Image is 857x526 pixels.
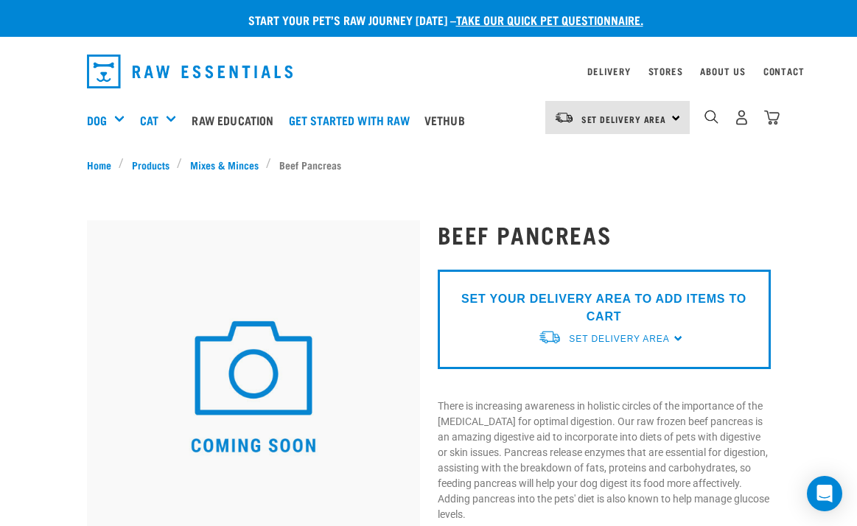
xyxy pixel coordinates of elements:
img: Raw Essentials Logo [87,55,293,88]
a: Vethub [421,91,476,150]
a: take our quick pet questionnaire. [456,16,643,23]
a: About Us [700,69,745,74]
div: Open Intercom Messenger [807,476,842,511]
span: Set Delivery Area [581,116,667,122]
img: home-icon@2x.png [764,110,780,125]
img: van-moving.png [554,111,574,125]
a: Home [87,157,119,172]
a: Get started with Raw [285,91,421,150]
p: SET YOUR DELIVERY AREA TO ADD ITEMS TO CART [449,290,760,326]
p: There is increasing awareness in holistic circles of the importance of the [MEDICAL_DATA] for opt... [438,399,771,522]
span: Set Delivery Area [569,334,669,344]
nav: breadcrumbs [87,157,771,172]
a: Mixes & Minces [182,157,266,172]
a: Cat [140,111,158,129]
nav: dropdown navigation [75,49,783,94]
a: Stores [648,69,683,74]
img: van-moving.png [538,329,562,345]
a: Products [124,157,177,172]
a: Dog [87,111,107,129]
a: Delivery [587,69,630,74]
img: user.png [734,110,749,125]
img: home-icon-1@2x.png [704,110,718,124]
h1: Beef Pancreas [438,221,771,248]
a: Contact [763,69,805,74]
a: Raw Education [188,91,284,150]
